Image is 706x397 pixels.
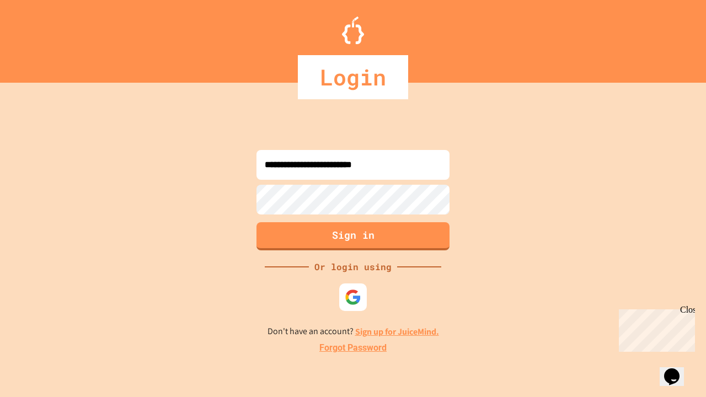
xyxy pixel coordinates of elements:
div: Chat with us now!Close [4,4,76,70]
p: Don't have an account? [268,325,439,339]
img: Logo.svg [342,17,364,44]
button: Sign in [256,222,450,250]
iframe: chat widget [660,353,695,386]
div: Or login using [309,260,397,273]
a: Forgot Password [319,341,387,355]
a: Sign up for JuiceMind. [355,326,439,337]
img: google-icon.svg [345,289,361,305]
iframe: chat widget [614,305,695,352]
div: Login [298,55,408,99]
